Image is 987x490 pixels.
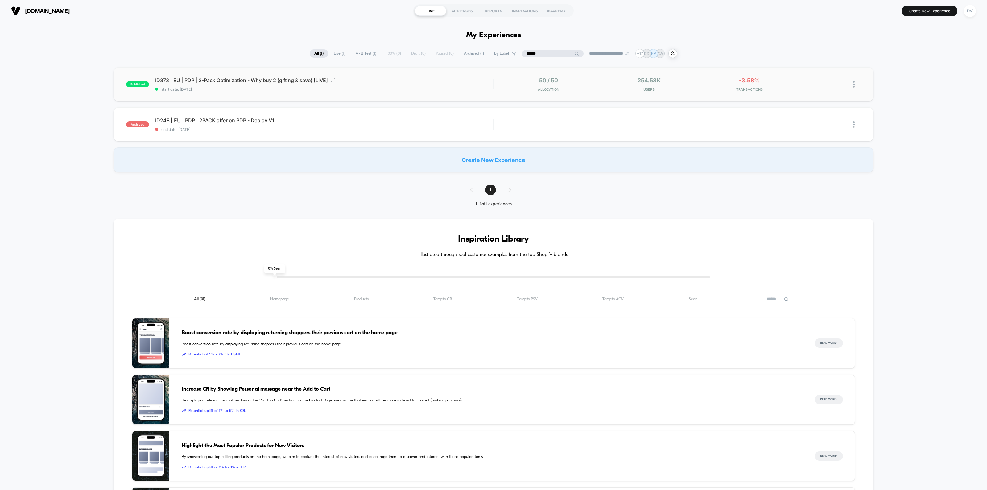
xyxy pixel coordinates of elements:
[182,385,802,393] span: Increase CR by Showing Personal message near the Add to Cart
[478,6,509,16] div: REPORTS
[182,351,802,358] span: Potential of 5% - 7% CR Uplift.
[539,77,558,84] span: 50 / 50
[517,297,538,301] span: Targets PSV
[962,5,978,17] button: DV
[182,341,802,347] span: Boost conversion rate by displaying returning shoppers their previous cart on the home page
[132,235,855,244] h3: Inspiration Library
[494,51,509,56] span: By Label
[9,6,72,16] button: [DOMAIN_NAME]
[155,87,493,92] span: start date: [DATE]
[200,297,205,301] span: ( 31 )
[815,338,843,348] button: Read More>
[815,395,843,404] button: Read More>
[126,81,149,87] span: published
[466,31,521,40] h1: My Experiences
[354,297,369,301] span: Products
[657,51,663,56] p: AW
[182,464,802,471] span: Potential uplift of 2% to 8% in CR.
[600,87,698,92] span: Users
[638,77,661,84] span: 254.58k
[132,252,855,258] h4: Illustrated through real customer examples from the top Shopify brands
[11,6,20,15] img: Visually logo
[701,87,798,92] span: TRANSACTIONS
[485,185,496,195] span: 1
[625,52,629,55] img: end
[155,77,493,83] span: ID373 | EU | PDP | 2-Pack Optimization - Why buy 2 (gifting & save) [LIVE]
[964,5,976,17] div: DV
[853,121,855,128] img: close
[853,81,855,88] img: close
[635,49,644,58] div: + 17
[446,6,478,16] div: AUDIENCES
[155,117,493,123] span: ID248 | EU | PDP | 2PACK offer on PDP - Deploy V1
[902,6,957,16] button: Create New Experience
[25,8,70,14] span: [DOMAIN_NAME]
[602,297,624,301] span: Targets AOV
[415,6,446,16] div: LIVE
[126,121,149,127] span: archived
[155,127,493,132] span: end date: [DATE]
[689,297,697,301] span: Seen
[114,147,873,172] div: Create New Experience
[433,297,452,301] span: Targets CR
[651,51,656,56] p: KV
[182,442,802,450] span: Highlight the Most Popular Products for New Visitors
[541,6,572,16] div: ACADEMY
[194,297,205,301] span: All
[329,49,350,58] span: Live ( 1 )
[310,49,328,58] span: All ( 1 )
[509,6,541,16] div: INSPIRATIONS
[182,408,802,414] span: Potential uplift of 1% to 5% in CR.
[182,454,802,460] span: By showcasing our top-selling products on the homepage, we aim to capture the interest of new vis...
[132,318,169,368] img: Boost conversion rate by displaying returning shoppers their previous cart on the home page
[351,49,381,58] span: A/B Test ( 1 )
[459,49,489,58] span: Archived ( 1 )
[739,77,760,84] span: -3.58%
[264,264,285,273] span: 0 % Seen
[182,397,802,404] span: By displaying relevant promotions below the "Add to Cart" section on the Product Page, we assume ...
[132,431,169,481] img: By showcasing our top-selling products on the homepage, we aim to capture the interest of new vis...
[270,297,289,301] span: Homepage
[538,87,559,92] span: Allocation
[464,201,523,207] div: 1 - 1 of 1 experiences
[132,375,169,425] img: By displaying relevant promotions below the "Add to Cart" section on the Product Page, we assume ...
[644,51,650,56] p: DD
[815,451,843,461] button: Read More>
[182,329,802,337] span: Boost conversion rate by displaying returning shoppers their previous cart on the home page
